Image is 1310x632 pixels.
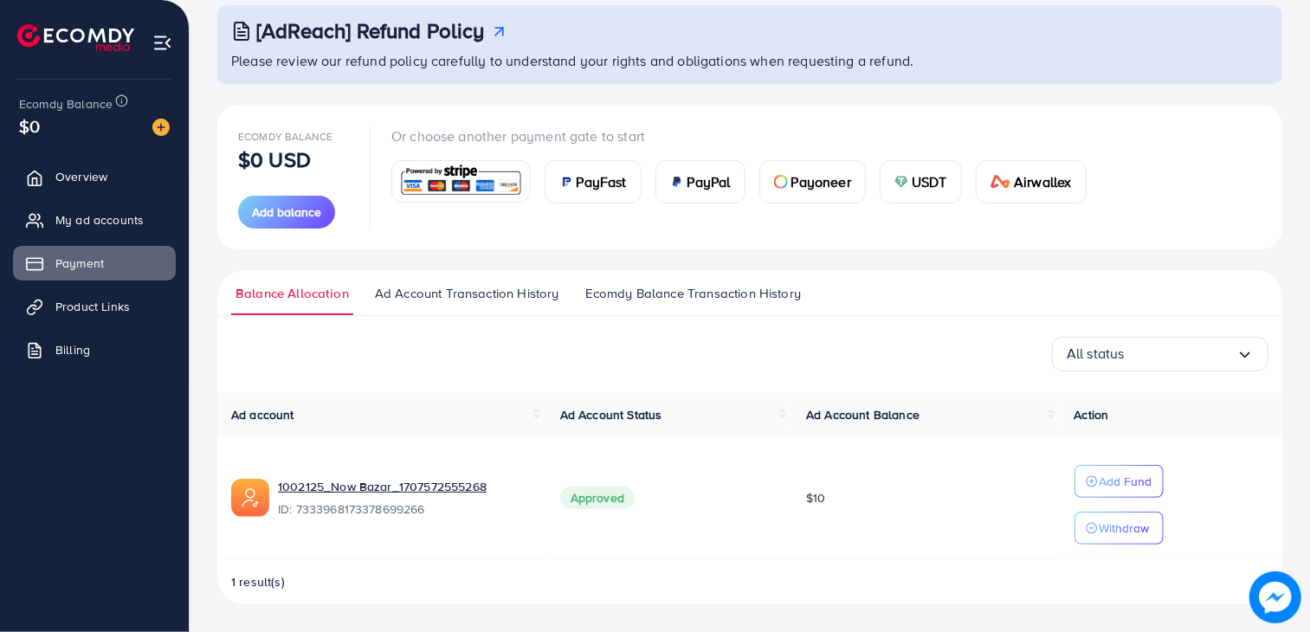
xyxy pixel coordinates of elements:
[585,284,801,303] span: Ecomdy Balance Transaction History
[236,284,349,303] span: Balance Allocation
[55,211,144,229] span: My ad accounts
[1100,471,1152,492] p: Add Fund
[912,171,947,192] span: USDT
[152,119,170,136] img: image
[806,406,920,423] span: Ad Account Balance
[152,33,172,53] img: menu
[13,332,176,367] a: Billing
[13,289,176,324] a: Product Links
[1125,340,1236,367] input: Search for option
[880,160,962,203] a: cardUSDT
[13,203,176,237] a: My ad accounts
[655,160,745,203] a: cardPayPal
[1074,512,1164,545] button: Withdraw
[545,160,642,203] a: cardPayFast
[13,159,176,194] a: Overview
[1014,171,1071,192] span: Airwallex
[17,24,134,51] img: logo
[238,149,311,170] p: $0 USD
[991,175,1011,189] img: card
[231,406,294,423] span: Ad account
[278,478,532,495] a: 1002125_Now Bazar_1707572555268
[1052,337,1268,371] div: Search for option
[559,175,573,189] img: card
[391,160,531,203] a: card
[55,298,130,315] span: Product Links
[1074,406,1109,423] span: Action
[1074,465,1164,498] button: Add Fund
[577,171,627,192] span: PayFast
[791,171,851,192] span: Payoneer
[759,160,866,203] a: cardPayoneer
[391,126,1100,146] p: Or choose another payment gate to start
[55,255,104,272] span: Payment
[231,573,285,590] span: 1 result(s)
[774,175,788,189] img: card
[1100,518,1150,538] p: Withdraw
[670,175,684,189] img: card
[55,168,107,185] span: Overview
[375,284,559,303] span: Ad Account Transaction History
[976,160,1087,203] a: cardAirwallex
[806,489,825,506] span: $10
[560,406,662,423] span: Ad Account Status
[1249,571,1301,623] img: image
[231,50,1272,71] p: Please review our refund policy carefully to understand your rights and obligations when requesti...
[687,171,731,192] span: PayPal
[19,113,40,139] span: $0
[19,95,113,113] span: Ecomdy Balance
[1067,340,1125,367] span: All status
[13,246,176,281] a: Payment
[238,196,335,229] button: Add balance
[278,478,532,518] div: <span class='underline'>1002125_Now Bazar_1707572555268</span></br>7333968173378699266
[397,163,525,200] img: card
[252,203,321,221] span: Add balance
[55,341,90,358] span: Billing
[894,175,908,189] img: card
[560,487,635,509] span: Approved
[231,479,269,517] img: ic-ads-acc.e4c84228.svg
[238,129,332,144] span: Ecomdy Balance
[278,500,532,518] span: ID: 7333968173378699266
[256,18,485,43] h3: [AdReach] Refund Policy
